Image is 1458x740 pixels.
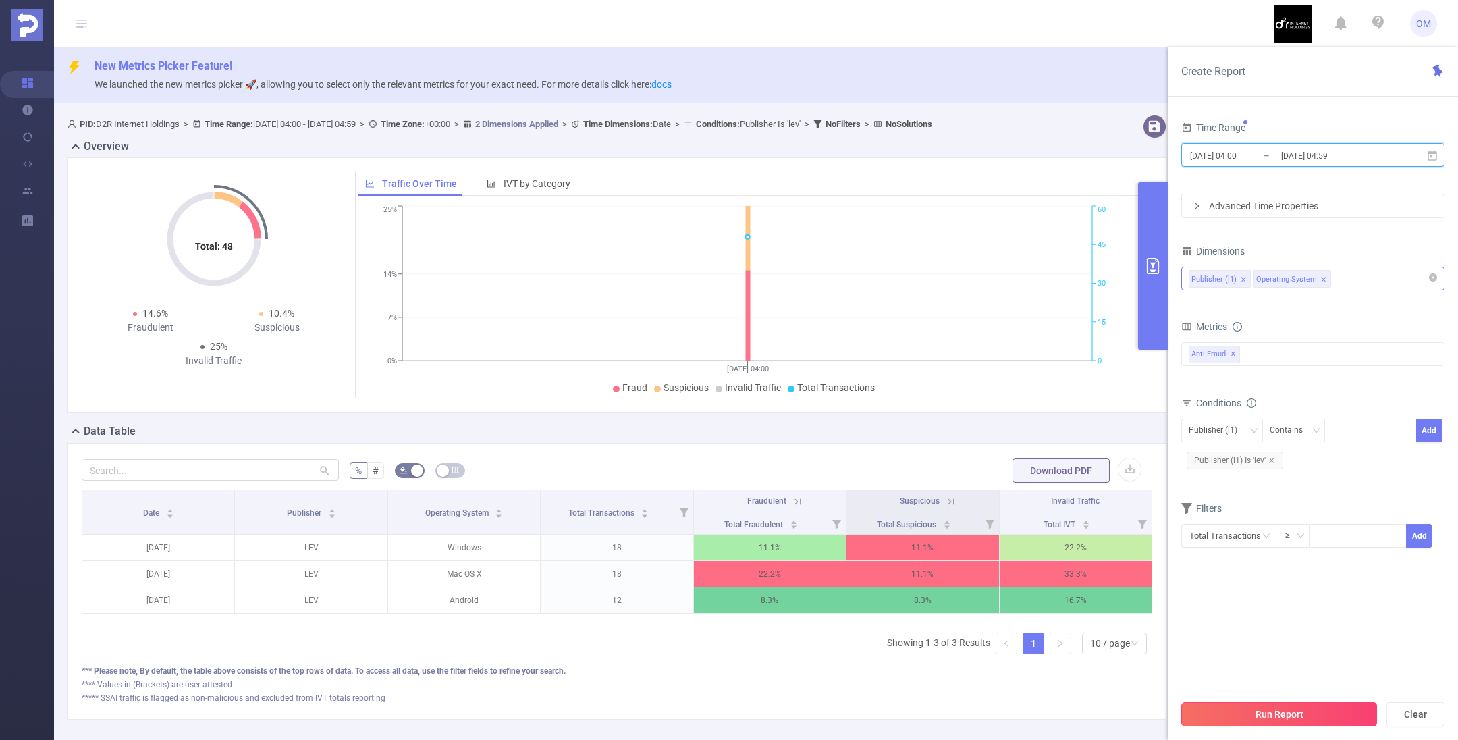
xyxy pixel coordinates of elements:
[1098,356,1102,365] tspan: 0
[1002,639,1010,647] i: icon: left
[328,507,335,511] i: icon: caret-up
[387,356,397,365] tspan: 0%
[641,507,649,511] i: icon: caret-up
[747,496,786,506] span: Fraudulent
[235,535,387,560] p: LEV
[1253,270,1331,288] li: Operating System
[861,119,873,129] span: >
[826,119,861,129] b: No Filters
[504,178,570,189] span: IVT by Category
[1082,519,1090,527] div: Sort
[541,535,693,560] p: 18
[846,561,998,587] p: 11.1%
[1181,122,1245,133] span: Time Range
[328,507,336,515] div: Sort
[400,466,408,474] i: icon: bg-colors
[82,679,1152,691] div: **** Values in (Brackets) are user attested
[790,519,798,527] div: Sort
[67,119,932,129] span: D2R Internet Holdings [DATE] 04:00 - [DATE] 04:59 +00:00
[425,508,491,518] span: Operating System
[383,206,397,215] tspan: 25%
[801,119,813,129] span: >
[694,535,846,560] p: 11.1%
[1023,633,1044,654] li: 1
[1270,419,1312,442] div: Contains
[1187,452,1283,469] span: Publisher (l1) Is 'lev'
[387,313,397,322] tspan: 7%
[1247,398,1256,408] i: icon: info-circle
[1098,318,1106,327] tspan: 15
[1051,496,1100,506] span: Invalid Traffic
[583,119,671,129] span: Date
[214,321,341,335] div: Suspicious
[996,633,1017,654] li: Previous Page
[1133,512,1152,534] i: Filter menu
[166,507,174,515] div: Sort
[495,507,503,515] div: Sort
[1320,276,1327,284] i: icon: close
[452,466,460,474] i: icon: table
[365,179,375,188] i: icon: line-chart
[1013,458,1110,483] button: Download PDF
[82,459,339,481] input: Search...
[696,119,740,129] b: Conditions :
[674,490,693,534] i: Filter menu
[724,520,785,529] span: Total Fraudulent
[1181,321,1227,332] span: Metrics
[143,508,161,518] span: Date
[1000,535,1152,560] p: 22.2%
[797,382,875,393] span: Total Transactions
[583,119,653,129] b: Time Dimensions :
[1268,457,1275,464] i: icon: close
[356,119,369,129] span: >
[1056,639,1064,647] i: icon: right
[82,561,234,587] p: [DATE]
[1231,346,1236,363] span: ✕
[1193,202,1201,210] i: icon: right
[1285,525,1299,547] div: ≥
[94,79,672,90] span: We launched the new metrics picker 🚀, allowing you to select only the relevant metrics for your e...
[84,138,129,155] h2: Overview
[180,119,192,129] span: >
[1181,503,1222,514] span: Filters
[1189,419,1247,442] div: Publisher (l1)
[1098,240,1106,249] tspan: 45
[846,587,998,613] p: 8.3%
[1189,270,1251,288] li: Publisher (l1)
[67,61,81,74] i: icon: thunderbolt
[151,354,277,368] div: Invalid Traffic
[210,341,227,352] span: 25%
[87,321,214,335] div: Fraudulent
[827,512,846,534] i: Filter menu
[82,692,1152,704] div: ***** SSAI traffic is flagged as non-malicious and excluded from IVT totals reporting
[84,423,136,440] h2: Data Table
[887,633,990,654] li: Showing 1-3 of 3 Results
[1090,633,1130,654] div: 10 / page
[1196,398,1256,408] span: Conditions
[388,535,540,560] p: Windows
[381,119,425,129] b: Time Zone:
[790,523,798,527] i: icon: caret-down
[1250,427,1258,436] i: icon: down
[641,512,649,517] i: icon: caret-down
[943,519,951,527] div: Sort
[1050,633,1071,654] li: Next Page
[694,561,846,587] p: 22.2%
[388,587,540,613] p: Android
[1191,271,1237,288] div: Publisher (l1)
[1181,65,1245,78] span: Create Report
[725,382,781,393] span: Invalid Traffic
[382,178,457,189] span: Traffic Over Time
[1240,276,1247,284] i: icon: close
[195,241,233,252] tspan: Total: 48
[541,587,693,613] p: 12
[671,119,684,129] span: >
[1256,271,1317,288] div: Operating System
[1083,523,1090,527] i: icon: caret-down
[82,587,234,613] p: [DATE]
[373,465,379,476] span: #
[205,119,253,129] b: Time Range:
[980,512,999,534] i: Filter menu
[1416,419,1442,442] button: Add
[1098,280,1106,288] tspan: 30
